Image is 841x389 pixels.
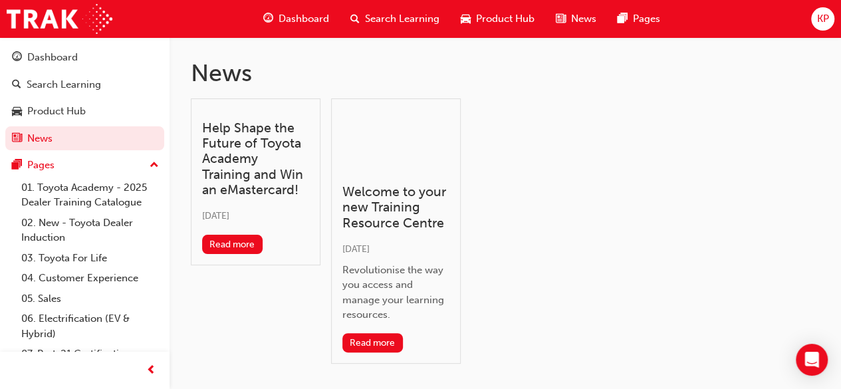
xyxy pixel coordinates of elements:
[5,43,164,153] button: DashboardSearch LearningProduct HubNews
[450,5,545,33] a: car-iconProduct Hub
[16,213,164,248] a: 02. New - Toyota Dealer Induction
[476,11,535,27] span: Product Hub
[16,344,164,364] a: 07. Parts21 Certification
[340,5,450,33] a: search-iconSearch Learning
[571,11,596,27] span: News
[150,157,159,174] span: up-icon
[16,248,164,269] a: 03. Toyota For Life
[16,289,164,309] a: 05. Sales
[633,11,660,27] span: Pages
[12,106,22,118] span: car-icon
[202,120,309,198] h3: Help Shape the Future of Toyota Academy Training and Win an eMastercard!
[350,11,360,27] span: search-icon
[202,235,263,254] button: Read more
[191,98,320,265] a: Help Shape the Future of Toyota Academy Training and Win an eMastercard![DATE]Read more
[331,98,461,364] a: Welcome to your new Training Resource Centre[DATE]Revolutionise the way you access and manage you...
[5,45,164,70] a: Dashboard
[796,344,828,376] div: Open Intercom Messenger
[5,126,164,151] a: News
[202,210,229,221] span: [DATE]
[27,77,101,92] div: Search Learning
[12,79,21,91] span: search-icon
[27,104,86,119] div: Product Hub
[191,59,820,88] h1: News
[5,153,164,178] button: Pages
[16,268,164,289] a: 04. Customer Experience
[545,5,607,33] a: news-iconNews
[16,178,164,213] a: 01. Toyota Academy - 2025 Dealer Training Catalogue
[263,11,273,27] span: guage-icon
[27,50,78,65] div: Dashboard
[342,243,370,255] span: [DATE]
[365,11,439,27] span: Search Learning
[811,7,834,31] button: KP
[342,263,449,323] div: Revolutionise the way you access and manage your learning resources.
[607,5,671,33] a: pages-iconPages
[461,11,471,27] span: car-icon
[618,11,628,27] span: pages-icon
[16,309,164,344] a: 06. Electrification (EV & Hybrid)
[556,11,566,27] span: news-icon
[27,158,55,173] div: Pages
[5,99,164,124] a: Product Hub
[253,5,340,33] a: guage-iconDashboard
[342,184,449,231] h3: Welcome to your new Training Resource Centre
[12,133,22,145] span: news-icon
[12,52,22,64] span: guage-icon
[146,362,156,379] span: prev-icon
[816,11,828,27] span: KP
[12,160,22,172] span: pages-icon
[279,11,329,27] span: Dashboard
[342,333,403,352] button: Read more
[7,4,112,34] img: Trak
[5,72,164,97] a: Search Learning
